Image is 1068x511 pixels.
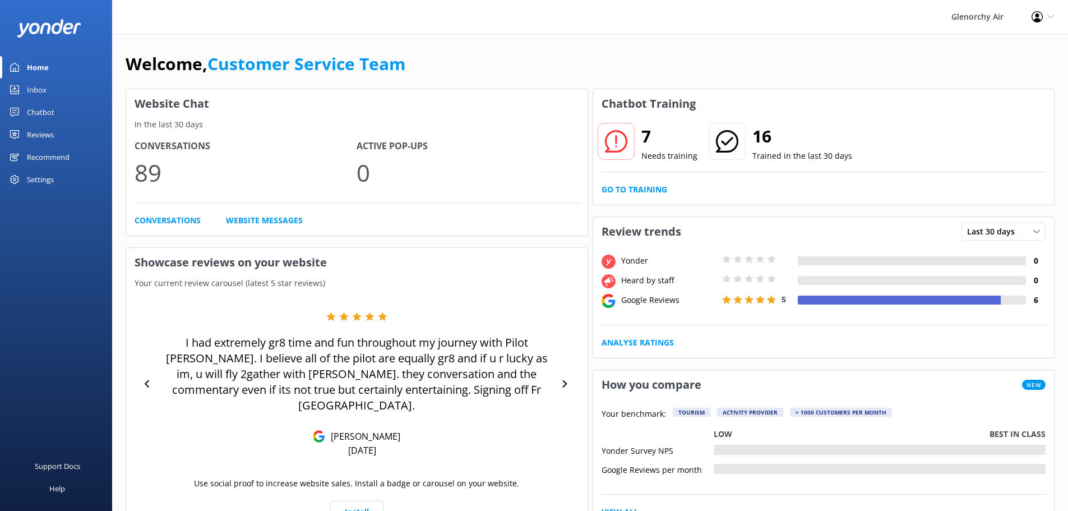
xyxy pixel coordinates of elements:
div: Home [27,56,49,79]
h3: Website Chat [126,89,588,118]
p: In the last 30 days [126,118,588,131]
img: yonder-white-logo.png [17,19,81,38]
p: Use social proof to increase website sales. Install a badge or carousel on your website. [194,477,519,490]
p: Needs training [641,150,697,162]
img: Google Reviews [313,430,325,443]
div: Yonder Survey NPS [602,445,714,455]
p: Low [714,428,732,440]
a: Go to Training [602,183,667,196]
div: Tourism [673,408,710,417]
div: Settings [27,168,54,191]
h3: How you compare [593,370,710,399]
a: Website Messages [226,214,303,227]
div: Support Docs [35,455,80,477]
h4: Active Pop-ups [357,139,579,154]
h4: Conversations [135,139,357,154]
h2: 7 [641,123,697,150]
h1: Welcome, [126,50,405,77]
div: Help [49,477,65,500]
div: Google Reviews per month [602,464,714,474]
a: Customer Service Team [207,52,405,75]
p: [DATE] [348,444,376,457]
p: 89 [135,154,357,191]
div: Google Reviews [618,294,719,306]
span: Last 30 days [967,225,1021,238]
div: > 1000 customers per month [790,408,892,417]
p: Your benchmark: [602,408,666,421]
p: Best in class [990,428,1046,440]
p: [PERSON_NAME] [325,430,400,443]
div: Yonder [618,255,719,267]
p: Your current review carousel (latest 5 star reviews) [126,277,588,289]
div: Heard by staff [618,274,719,287]
a: Analyse Ratings [602,337,674,349]
a: Conversations [135,214,201,227]
p: Trained in the last 30 days [752,150,852,162]
div: Inbox [27,79,47,101]
div: Chatbot [27,101,54,123]
h3: Review trends [593,217,690,246]
h4: 0 [1026,274,1046,287]
p: I had extremely gr8 time and fun throughout my journey with Pilot [PERSON_NAME]. I believe all of... [157,335,557,413]
h3: Chatbot Training [593,89,704,118]
span: 5 [782,294,786,305]
div: Recommend [27,146,70,168]
h4: 0 [1026,255,1046,267]
p: 0 [357,154,579,191]
span: New [1022,380,1046,390]
h2: 16 [752,123,852,150]
div: Reviews [27,123,54,146]
h3: Showcase reviews on your website [126,248,588,277]
h4: 6 [1026,294,1046,306]
div: Activity Provider [717,408,783,417]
